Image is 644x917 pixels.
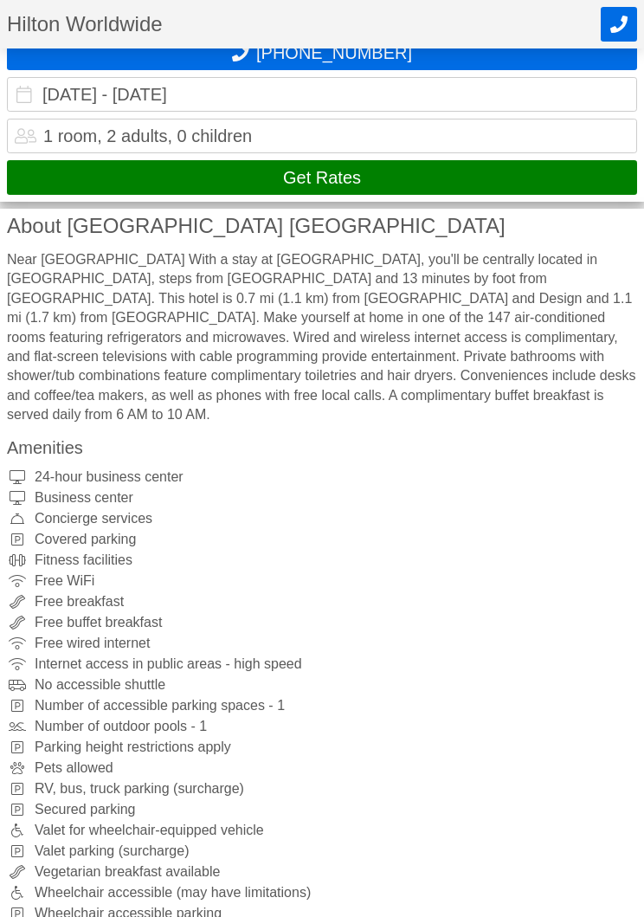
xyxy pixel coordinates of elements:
[7,14,601,35] h1: Hilton Worldwide
[7,160,637,195] button: Get Rates
[7,216,637,236] h3: About [GEOGRAPHIC_DATA] [GEOGRAPHIC_DATA]
[7,678,637,692] div: No accessible shuttle
[7,657,637,671] div: Internet access in public areas - high speed
[7,491,637,505] div: Business center
[7,533,637,546] div: Covered parking
[601,7,637,42] button: Call
[7,36,637,70] button: Call
[7,823,637,837] div: Valet for wheelchair-equipped vehicle
[7,616,637,630] div: Free buffet breakfast
[43,127,252,145] div: 1 room, 2 adults, 0 children
[7,636,637,650] div: Free wired internet
[7,699,637,713] div: Number of accessible parking spaces - 1
[7,844,637,858] div: Valet parking (surcharge)
[7,803,637,817] div: Secured parking
[7,250,637,425] div: Near [GEOGRAPHIC_DATA] With a stay at [GEOGRAPHIC_DATA], you'll be centrally located in [GEOGRAPH...
[256,43,412,63] span: [PHONE_NUMBER]
[7,553,637,567] div: Fitness facilities
[7,782,637,796] div: RV, bus, truck parking (surcharge)
[7,512,637,526] div: Concierge services
[7,574,637,588] div: Free WiFi
[7,865,637,879] div: Vegetarian breakfast available
[7,439,637,456] h3: Amenities
[7,77,637,112] input: Choose Dates
[7,595,637,609] div: Free breakfast
[7,470,637,484] div: 24-hour business center
[7,886,637,900] div: Wheelchair accessible (may have limitations)
[7,761,637,775] div: Pets allowed
[7,740,637,754] div: Parking height restrictions apply
[7,720,637,733] div: Number of outdoor pools - 1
